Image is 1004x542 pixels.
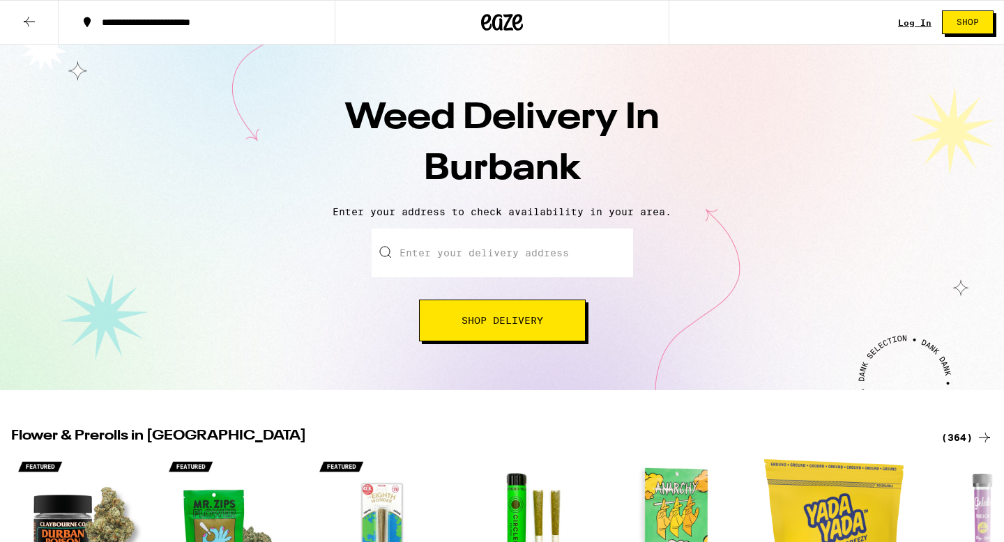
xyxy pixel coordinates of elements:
[942,10,994,34] button: Shop
[372,229,633,277] input: Enter your delivery address
[424,151,581,187] span: Burbank
[462,316,543,325] span: Shop Delivery
[941,429,993,446] a: (364)
[898,18,931,27] div: Log In
[957,18,979,26] span: Shop
[258,93,746,195] h1: Weed Delivery In
[11,429,925,446] h2: Flower & Prerolls in [GEOGRAPHIC_DATA]
[14,206,990,217] p: Enter your address to check availability in your area.
[419,300,586,341] button: Shop Delivery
